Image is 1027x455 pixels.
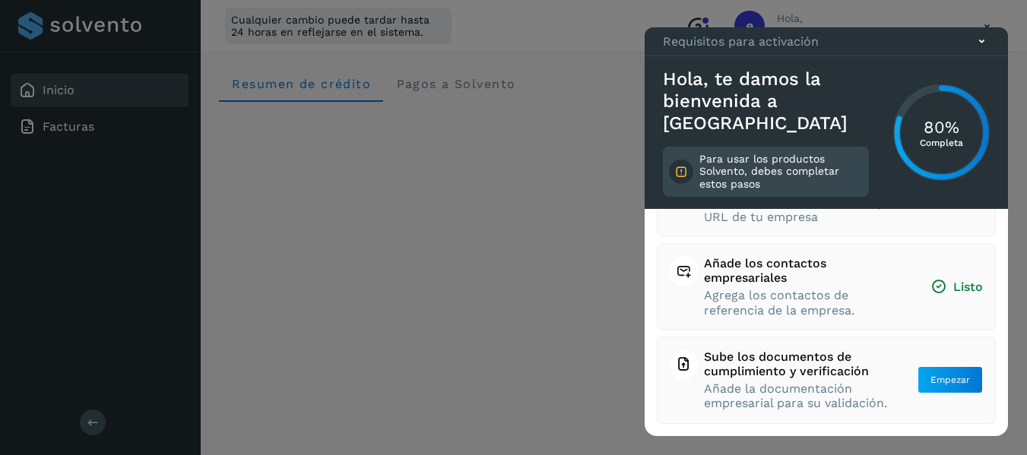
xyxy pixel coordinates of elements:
button: Sube los documentos de cumplimiento y verificaciónAñade la documentación empresarial para su vali... [670,349,983,411]
button: Añade los contactos empresarialesAgrega los contactos de referencia de la empresa.Listo [670,256,983,318]
span: Dirección, RFC, Razón Social y URL de tu empresa [704,195,902,224]
p: Completa [920,137,963,148]
span: Agrega los contactos de referencia de la empresa. [704,288,902,317]
span: Empezar [930,373,970,387]
span: Añade los contactos empresariales [704,256,902,285]
span: Añade la documentación empresarial para su validación. [704,381,889,410]
div: Requisitos para activación [645,27,1008,56]
p: Requisitos para activación [663,34,819,49]
h3: 80% [920,117,963,137]
span: Listo [930,279,983,295]
span: Sube los documentos de cumplimiento y verificación [704,349,889,378]
button: Empezar [918,366,983,393]
p: Para usar los productos Solvento, debes completar estos pasos [699,153,863,191]
h3: Hola, te damos la bienvenida a [GEOGRAPHIC_DATA] [663,68,869,134]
